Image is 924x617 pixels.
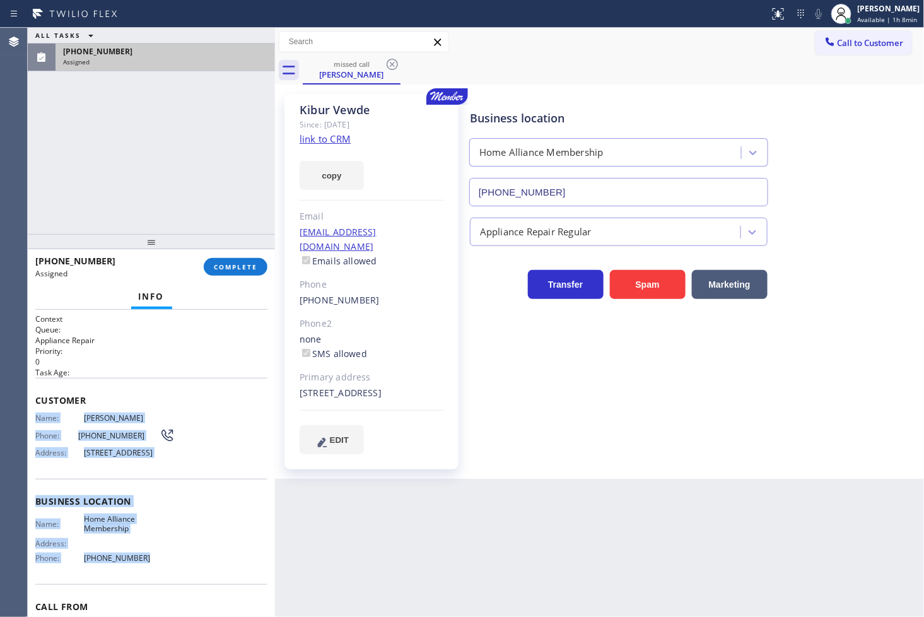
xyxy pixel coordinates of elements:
div: Kibur Vewde [300,103,444,117]
span: Info [139,291,165,302]
button: Call to Customer [816,31,912,55]
span: Available | 1h 8min [858,15,918,24]
p: Appliance Repair [35,335,267,346]
span: Phone: [35,553,84,563]
input: Search [279,32,448,52]
span: Name: [35,413,84,423]
span: Assigned [63,57,90,66]
a: [EMAIL_ADDRESS][DOMAIN_NAME] [300,226,377,252]
div: Email [300,209,444,224]
button: Transfer [528,270,604,299]
label: SMS allowed [300,348,367,360]
span: [PHONE_NUMBER] [84,553,175,563]
p: 0 [35,356,267,367]
input: SMS allowed [302,349,310,357]
span: [PHONE_NUMBER] [63,46,132,57]
span: COMPLETE [214,262,257,271]
div: Appliance Repair Regular [480,225,592,239]
h2: Queue: [35,324,267,335]
input: Emails allowed [302,256,310,264]
h1: Context [35,314,267,324]
button: ALL TASKS [28,28,106,43]
h2: Priority: [35,346,267,356]
div: [PERSON_NAME] [858,3,920,14]
span: Home Alliance Membership [84,514,175,534]
div: Phone [300,278,444,292]
label: Emails allowed [300,255,377,267]
span: Business location [35,495,267,507]
span: Address: [35,448,84,457]
div: Phone2 [300,317,444,331]
div: [PERSON_NAME] [304,69,399,80]
span: [PHONE_NUMBER] [35,255,115,267]
button: Mute [810,5,828,23]
button: COMPLETE [204,258,267,276]
div: Kibur Vewde [304,56,399,83]
span: EDIT [330,435,349,445]
a: [PHONE_NUMBER] [300,294,380,306]
button: Spam [610,270,686,299]
span: Call to Customer [838,37,904,49]
input: Phone Number [469,178,768,206]
div: none [300,332,444,361]
span: Name: [35,519,84,529]
span: [STREET_ADDRESS] [84,448,175,457]
button: Marketing [692,270,768,299]
button: Info [131,285,172,309]
button: EDIT [300,425,364,454]
h2: Task Age: [35,367,267,378]
span: [PERSON_NAME] [84,413,175,423]
a: link to CRM [300,132,351,145]
span: Call From [35,601,267,613]
div: Business location [470,110,768,127]
div: missed call [304,59,399,69]
div: Since: [DATE] [300,117,444,132]
span: Phone: [35,431,78,440]
div: Home Alliance Membership [479,146,604,160]
div: [STREET_ADDRESS] [300,386,444,401]
span: [PHONE_NUMBER] [78,431,159,440]
span: ALL TASKS [35,31,81,40]
span: Customer [35,394,267,406]
div: Primary address [300,370,444,385]
button: copy [300,161,364,190]
span: Address: [35,539,84,548]
span: Assigned [35,268,67,279]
